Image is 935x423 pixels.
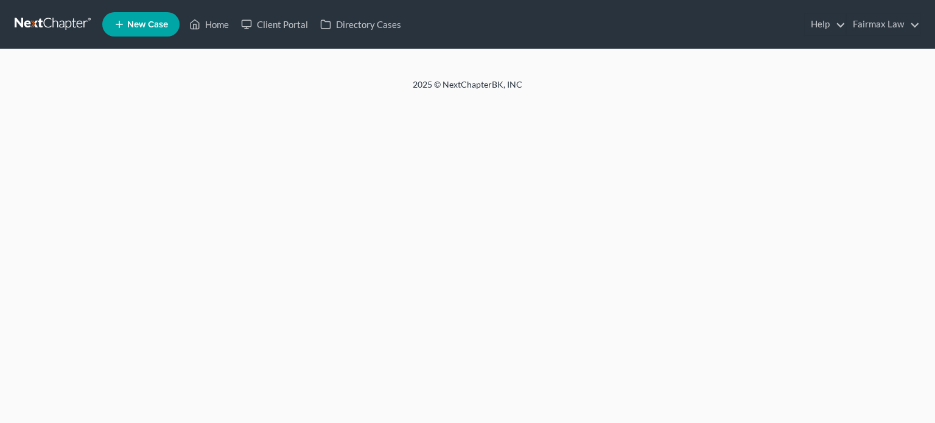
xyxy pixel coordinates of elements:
div: 2025 © NextChapterBK, INC [121,79,814,100]
a: Fairmax Law [847,13,920,35]
a: Client Portal [235,13,314,35]
a: Home [183,13,235,35]
new-legal-case-button: New Case [102,12,180,37]
a: Directory Cases [314,13,407,35]
a: Help [805,13,846,35]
